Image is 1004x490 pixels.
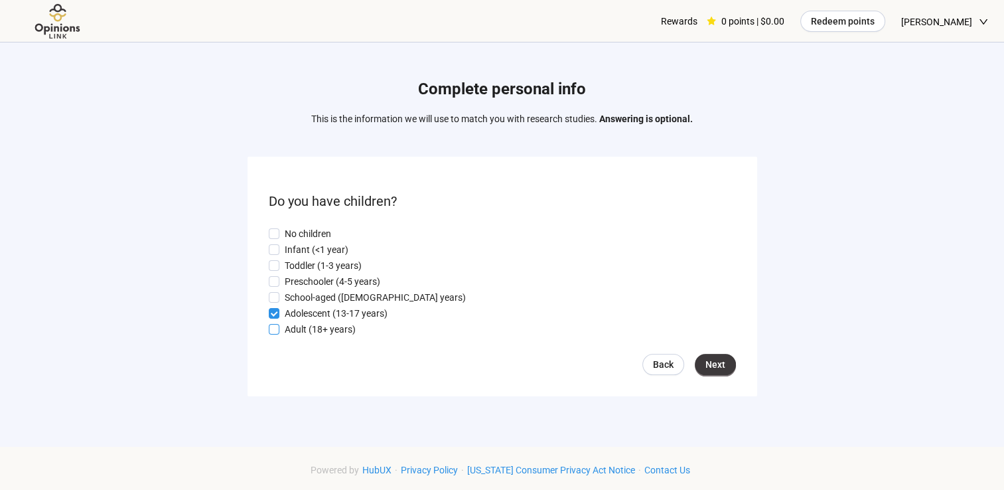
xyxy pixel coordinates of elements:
span: star [707,17,716,26]
p: Preschooler (4-5 years) [285,274,380,289]
h1: Complete personal info [311,77,693,102]
span: Redeem points [811,14,875,29]
button: Redeem points [800,11,885,32]
a: [US_STATE] Consumer Privacy Act Notice [464,465,638,475]
span: Next [705,357,725,372]
p: Do you have children? [269,191,736,212]
p: Adolescent (13-17 years) [285,306,388,321]
strong: Answering is optional. [599,114,693,124]
a: Back [642,354,684,375]
p: School-aged ([DEMOGRAPHIC_DATA] years) [285,290,466,305]
span: Back [653,357,674,372]
a: HubUX [359,465,395,475]
p: Infant (<1 year) [285,242,348,257]
a: Contact Us [641,465,693,475]
p: No children [285,226,331,241]
span: Powered by [311,465,359,475]
span: down [979,17,988,27]
a: Privacy Policy [397,465,461,475]
div: · · · [311,463,693,477]
p: This is the information we will use to match you with research studies. [311,112,693,126]
span: [PERSON_NAME] [901,1,972,43]
p: Toddler (1-3 years) [285,258,362,273]
button: Next [695,354,736,375]
p: Adult (18+ years) [285,322,356,337]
